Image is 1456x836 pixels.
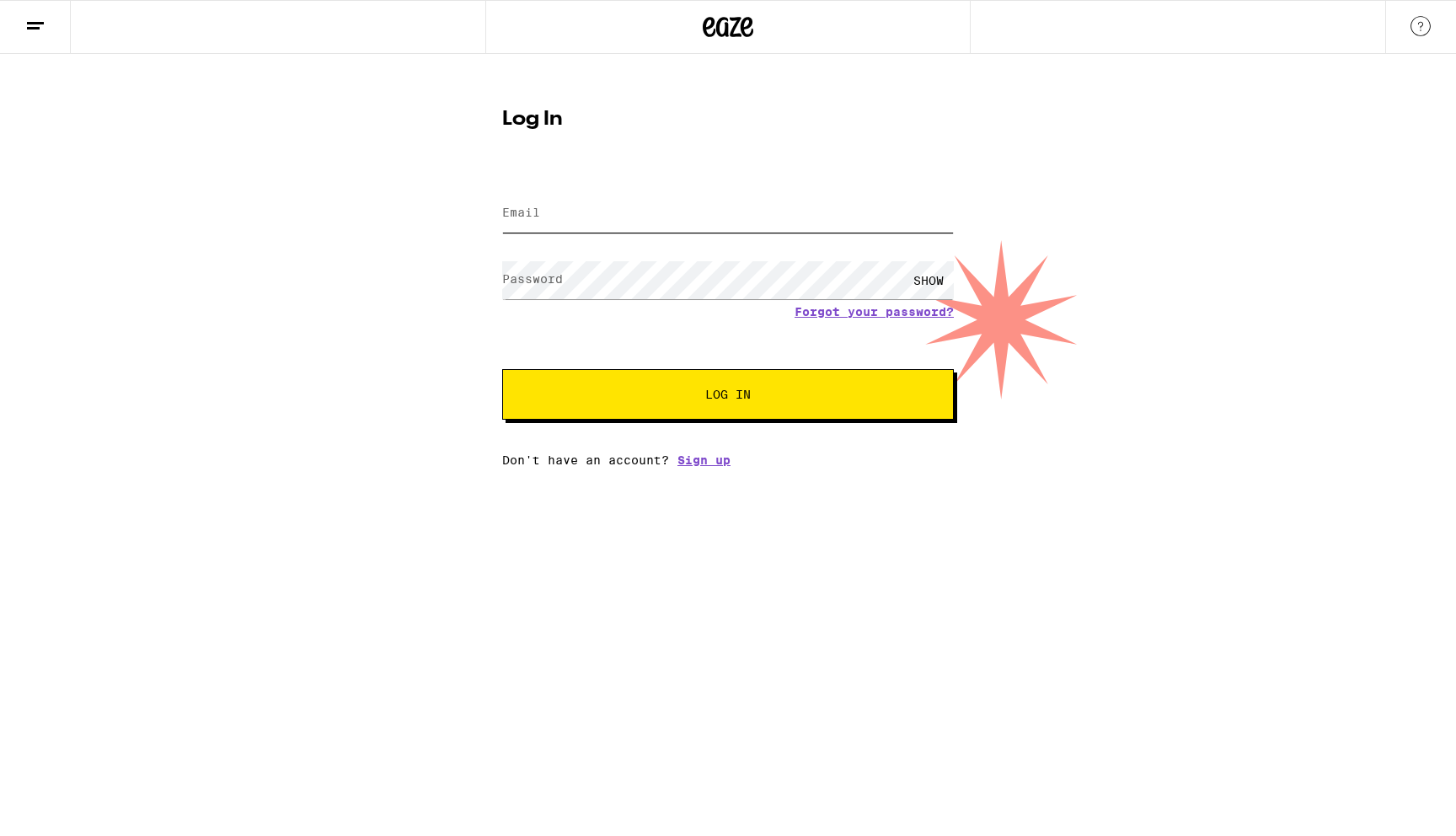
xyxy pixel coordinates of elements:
[502,206,540,219] label: Email
[795,305,954,319] a: Forgot your password?
[705,389,751,400] span: Log In
[502,272,563,286] label: Password
[502,110,954,130] h1: Log In
[10,12,121,25] span: Hi. Need any help?
[502,453,954,467] div: Don't have an account?
[502,195,954,233] input: Email
[502,369,954,420] button: Log In
[677,453,731,467] a: Sign up
[903,261,954,299] div: SHOW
